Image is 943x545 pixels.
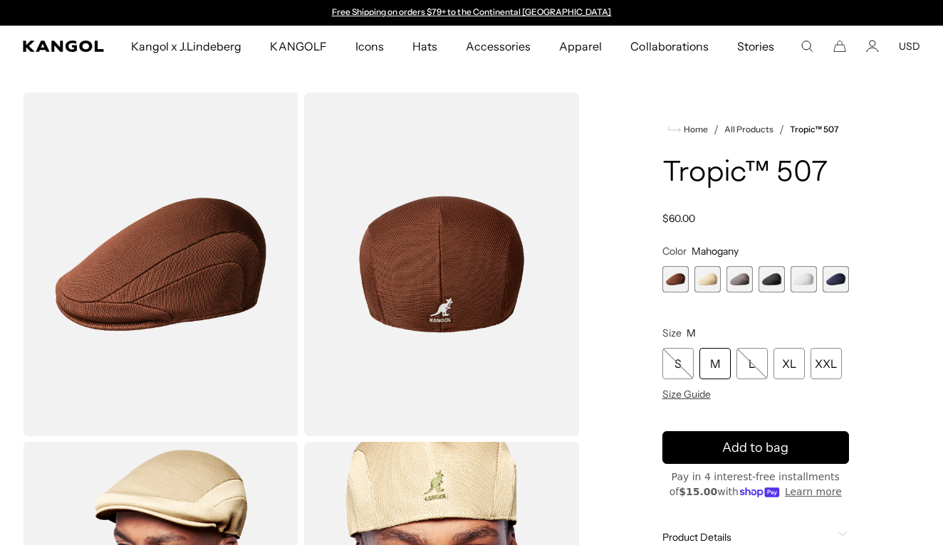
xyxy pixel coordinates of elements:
[790,125,839,134] a: Tropic™ 507
[668,123,708,136] a: Home
[325,7,618,18] div: 1 of 2
[791,266,817,292] label: White
[545,26,616,67] a: Apparel
[833,40,846,53] button: Cart
[630,26,708,67] span: Collaborations
[662,431,850,464] button: Add to bag
[801,40,813,53] summary: Search here
[662,388,711,401] span: Size Guide
[270,26,326,67] span: KANGOLF
[616,26,722,67] a: Collaborations
[117,26,256,67] a: Kangol x J.Lindeberg
[681,125,708,134] span: Home
[332,6,612,17] a: Free Shipping on orders $79+ to the Continental [GEOGRAPHIC_DATA]
[708,121,719,138] li: /
[452,26,545,67] a: Accessories
[662,245,687,258] span: Color
[811,348,842,379] div: XXL
[694,266,721,292] div: 2 of 6
[699,348,731,379] div: M
[662,266,689,292] label: Mahogany
[687,327,696,339] span: M
[662,327,682,339] span: Size
[791,266,817,292] div: 5 of 6
[866,40,879,53] a: Account
[773,348,805,379] div: XL
[662,212,695,225] span: $60.00
[722,438,788,457] span: Add to bag
[726,266,753,292] div: 3 of 6
[304,92,580,436] img: color-mahogany
[724,125,773,134] a: All Products
[23,41,105,52] a: Kangol
[662,531,833,544] span: Product Details
[355,26,384,67] span: Icons
[559,26,602,67] span: Apparel
[412,26,437,67] span: Hats
[823,266,849,292] label: Navy
[662,158,850,189] h1: Tropic™ 507
[759,266,785,292] div: 4 of 6
[662,266,689,292] div: 1 of 6
[899,40,920,53] button: USD
[341,26,398,67] a: Icons
[737,26,774,67] span: Stories
[823,266,849,292] div: 6 of 6
[325,7,618,18] div: Announcement
[692,245,739,258] span: Mahogany
[131,26,242,67] span: Kangol x J.Lindeberg
[23,92,298,436] img: color-mahogany
[398,26,452,67] a: Hats
[694,266,721,292] label: Beige
[723,26,788,67] a: Stories
[736,348,768,379] div: L
[726,266,753,292] label: Charcoal
[662,121,850,138] nav: breadcrumbs
[773,121,784,138] li: /
[256,26,340,67] a: KANGOLF
[325,7,618,18] slideshow-component: Announcement bar
[662,348,694,379] div: S
[759,266,785,292] label: Black
[466,26,531,67] span: Accessories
